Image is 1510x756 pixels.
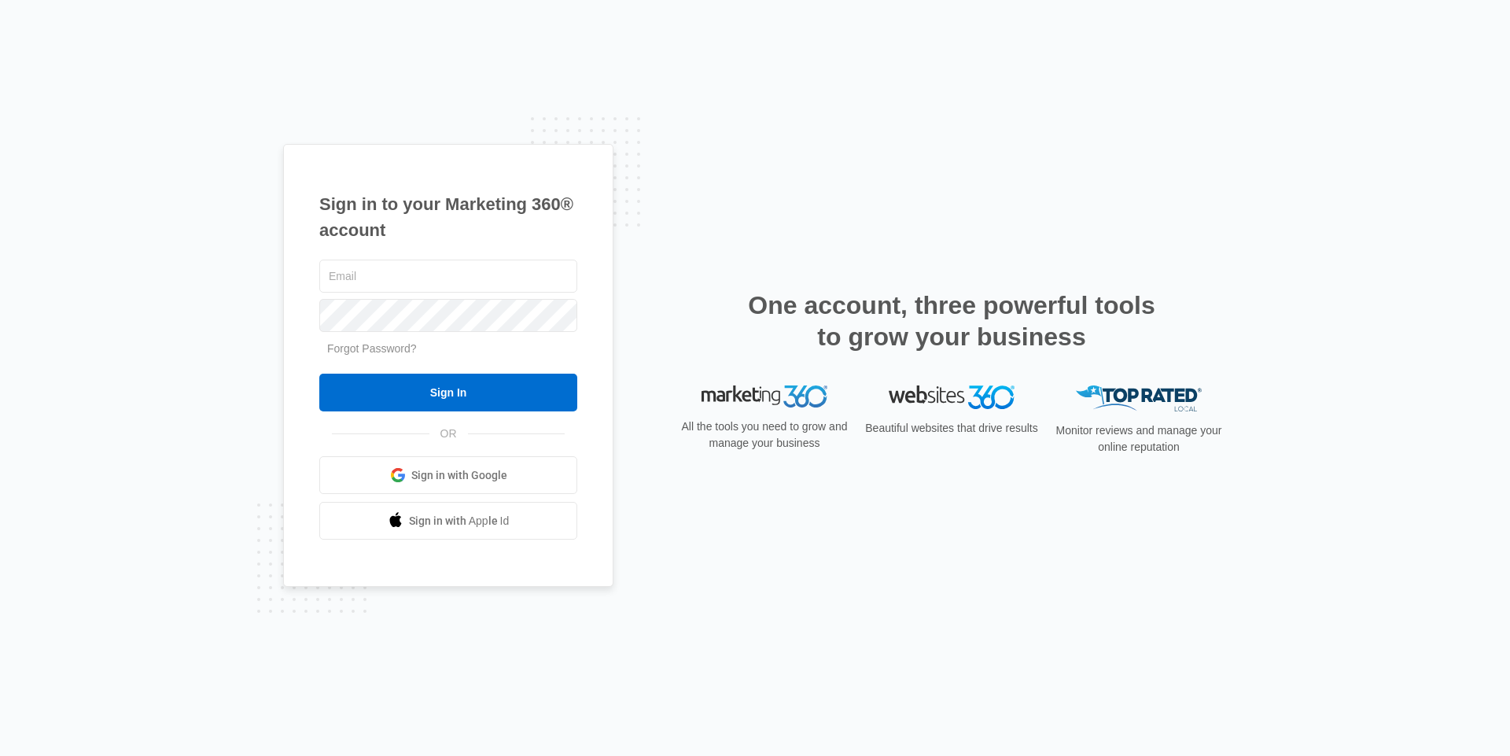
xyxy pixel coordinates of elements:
[743,289,1160,352] h2: One account, three powerful tools to grow your business
[319,456,577,494] a: Sign in with Google
[411,467,507,484] span: Sign in with Google
[864,420,1040,437] p: Beautiful websites that drive results
[676,419,853,452] p: All the tools you need to grow and manage your business
[429,426,468,442] span: OR
[327,342,417,355] a: Forgot Password?
[319,260,577,293] input: Email
[319,502,577,540] a: Sign in with Apple Id
[702,385,827,408] img: Marketing 360
[1051,422,1227,455] p: Monitor reviews and manage your online reputation
[889,385,1015,408] img: Websites 360
[409,513,510,529] span: Sign in with Apple Id
[1076,385,1202,411] img: Top Rated Local
[319,374,577,411] input: Sign In
[319,191,577,243] h1: Sign in to your Marketing 360® account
